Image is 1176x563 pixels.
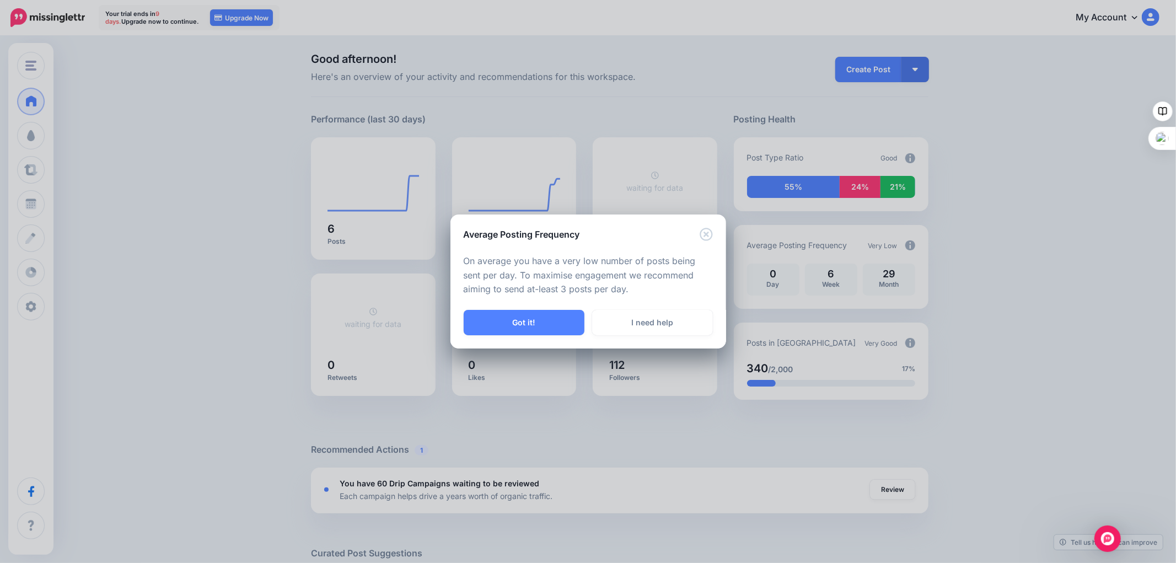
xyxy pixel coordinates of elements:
[464,228,580,241] h5: Average Posting Frequency
[700,228,713,242] button: Close
[592,310,713,335] a: I need help
[1094,526,1121,552] div: Open Intercom Messenger
[464,254,713,297] p: On average you have a very low number of posts being sent per day. To maximise engagement we reco...
[464,310,584,335] button: Got it!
